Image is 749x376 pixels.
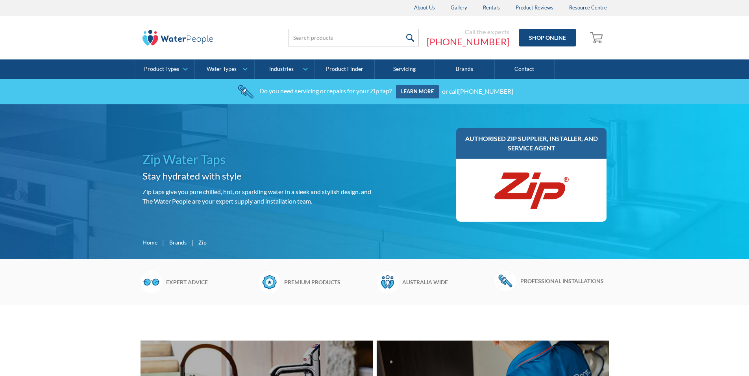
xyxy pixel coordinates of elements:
div: | [161,237,165,247]
a: Learn more [396,85,439,98]
img: Zip [492,167,571,214]
h1: Zip Water Taps [142,150,372,169]
a: Home [142,238,157,246]
div: | [190,237,194,247]
a: Industries [255,59,314,79]
h6: Professional installations [520,277,609,285]
div: Call the experts [427,28,509,36]
a: Servicing [375,59,435,79]
input: Search products [288,29,419,46]
a: Product Finder [315,59,375,79]
a: Open empty cart [588,28,607,47]
div: or call [442,87,513,94]
h6: Australia wide [402,278,491,286]
h2: Stay hydrated with style [142,169,372,183]
h6: Premium products [284,278,373,286]
div: Industries [269,66,294,72]
div: Zip [198,238,207,246]
div: Do you need servicing or repairs for your Zip tap? [259,87,392,94]
a: Brands [435,59,494,79]
img: Badge [259,271,280,293]
h3: Authorised Zip supplier, installer, and service agent [464,134,599,153]
img: The Water People [142,30,213,46]
a: Brands [169,238,187,246]
a: [PHONE_NUMBER] [458,87,513,94]
h6: Expert advice [166,278,255,286]
div: Product Types [144,66,179,72]
img: Waterpeople Symbol [377,271,398,293]
a: Contact [495,59,555,79]
a: Water Types [195,59,254,79]
a: Product Types [135,59,194,79]
a: [PHONE_NUMBER] [427,36,509,48]
img: shopping cart [590,31,605,44]
div: Water Types [207,66,237,72]
a: Shop Online [519,29,576,46]
p: Zip taps give you pure chilled, hot, or sparkling water in a sleek and stylish design. and The Wa... [142,187,372,206]
img: Glasses [141,271,162,293]
img: Wrench [495,271,516,291]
